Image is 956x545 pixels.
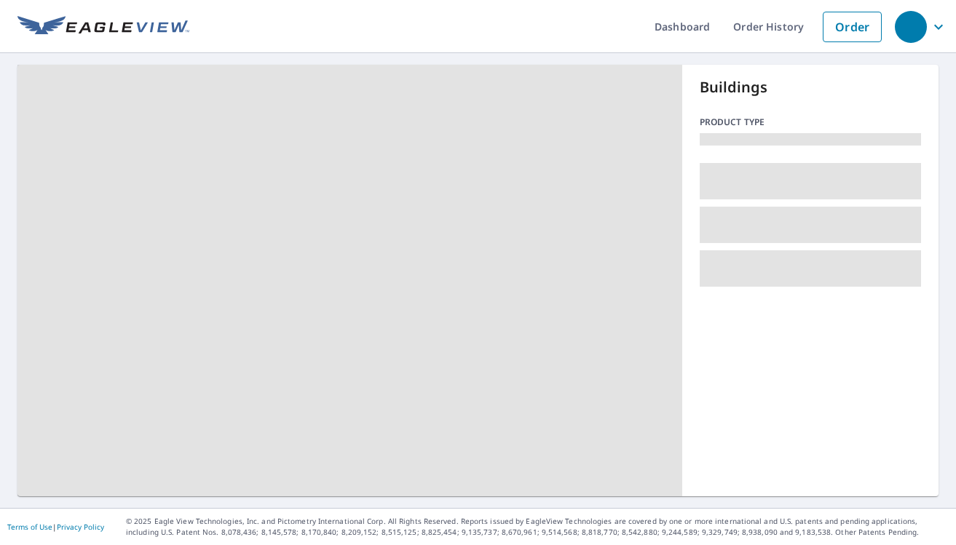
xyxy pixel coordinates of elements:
[7,522,52,532] a: Terms of Use
[700,76,921,98] p: Buildings
[823,12,882,42] a: Order
[700,116,921,129] p: Product type
[17,16,189,38] img: EV Logo
[126,516,949,538] p: © 2025 Eagle View Technologies, Inc. and Pictometry International Corp. All Rights Reserved. Repo...
[7,522,104,531] p: |
[57,522,104,532] a: Privacy Policy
